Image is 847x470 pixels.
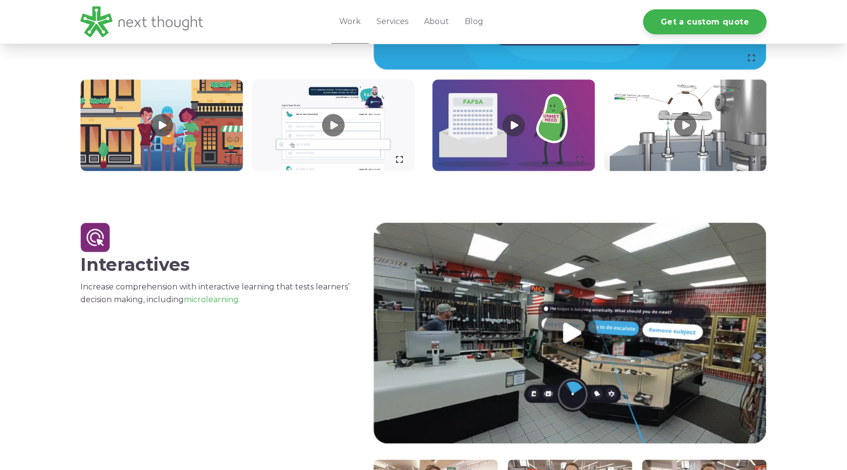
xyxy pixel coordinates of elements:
img: LG - NextThought Logo [80,6,203,37]
h2: Interactives [80,255,356,275]
img: Artboard 5 copy 2 [80,223,110,252]
a: Get a custom quote [643,9,767,34]
span: Increase comprehension with interactive learning that tests learners’ decision making, including [80,282,349,304]
a: microlearning. [184,295,240,304]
